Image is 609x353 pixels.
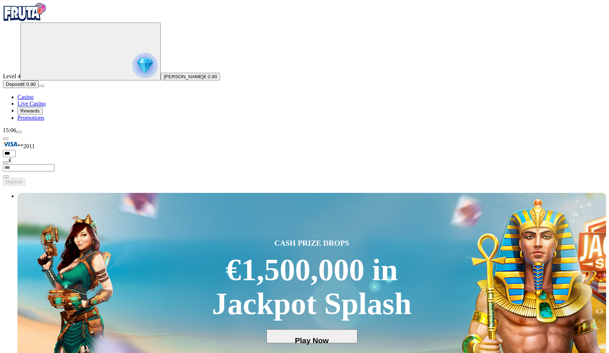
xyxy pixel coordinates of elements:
button: Play Now [267,329,357,343]
a: Fruta [3,16,47,22]
span: [PERSON_NAME] [164,74,204,79]
span: Deposit [6,179,22,185]
button: menu [39,85,44,87]
button: Hide quick deposit form [3,138,9,140]
a: Promotions [17,115,44,121]
nav: Main menu [3,94,606,121]
button: [PERSON_NAME]€ 0.90 [161,73,220,80]
span: € 0.90 [204,74,217,79]
span: Deposit [6,82,22,87]
div: €1,500,000 in Jackpot Splash [212,253,412,321]
img: reward progress [132,53,158,78]
button: Rewards [17,107,43,115]
button: reward progress [20,23,161,80]
span: Rewards [20,108,40,114]
button: Depositplus icon€ 0.90 [3,80,39,88]
img: Fruta [3,3,47,21]
button: eye icon [3,161,9,163]
a: Live Casino [17,100,46,107]
button: Deposit [3,178,25,186]
button: menu [16,131,22,133]
button: eye icon [3,175,9,178]
span: 15:06 [3,127,16,133]
span: CASH PRIZE DROPS [274,238,349,249]
nav: Primary [3,3,606,121]
a: Casino [17,94,33,100]
img: Visa [3,140,17,148]
span: Level 4 [3,73,20,79]
span: € [9,157,12,163]
span: € 0.90 [22,82,36,87]
span: Play Now [277,336,347,345]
